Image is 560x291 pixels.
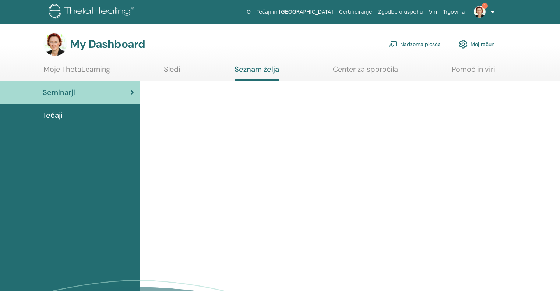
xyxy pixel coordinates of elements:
a: Certificiranje [336,5,375,19]
a: Moje ThetaLearning [43,65,110,79]
a: Pomoč in viri [452,65,495,79]
a: Nadzorna plošča [388,36,441,52]
a: Center za sporočila [333,65,398,79]
a: Viri [426,5,440,19]
img: logo.png [49,4,137,20]
a: O [244,5,254,19]
h3: My Dashboard [70,38,145,51]
span: Tečaji [43,110,63,121]
a: Tečaji in [GEOGRAPHIC_DATA] [254,5,336,19]
img: default.jpg [474,6,486,18]
span: Seminarji [43,87,75,98]
a: Seznam želja [235,65,279,81]
a: Sledi [164,65,180,79]
span: 1 [482,3,488,9]
a: Trgovina [440,5,468,19]
a: Moj račun [459,36,494,52]
img: default.jpg [43,32,67,56]
img: cog.svg [459,38,468,50]
img: chalkboard-teacher.svg [388,41,397,47]
a: Zgodbe o uspehu [375,5,426,19]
